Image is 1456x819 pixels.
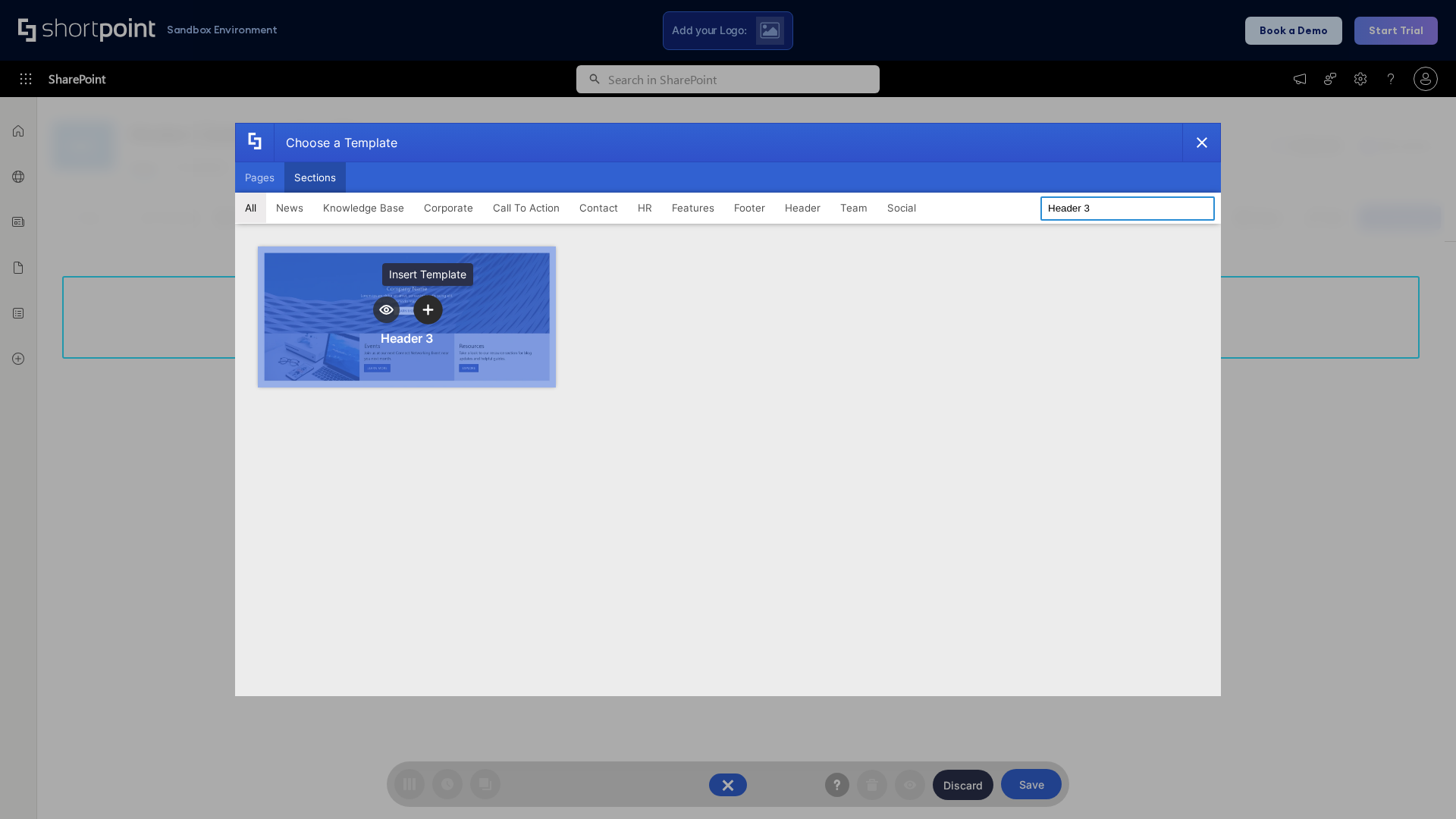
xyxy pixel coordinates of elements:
input: Search [1040,196,1215,221]
button: News [266,193,313,223]
iframe: Chat Widget [1380,746,1456,819]
button: Pages [235,162,284,193]
button: Call To Action [483,193,570,223]
div: Choose a Template [274,124,397,162]
button: Social [877,193,926,223]
button: Features [662,193,724,223]
button: Team [830,193,877,223]
button: Corporate [414,193,483,223]
button: HR [628,193,662,223]
button: Header [775,193,830,223]
div: Header 3 [381,331,433,346]
button: Knowledge Base [313,193,414,223]
button: Contact [570,193,628,223]
button: All [235,193,266,223]
button: Footer [724,193,775,223]
button: Sections [284,162,346,193]
div: template selector [235,123,1221,696]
